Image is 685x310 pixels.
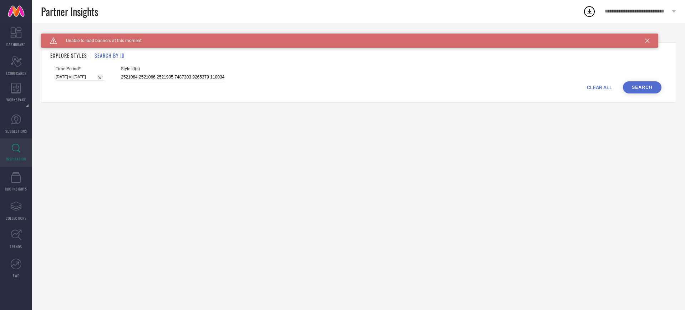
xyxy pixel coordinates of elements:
[6,42,26,47] span: DASHBOARD
[5,128,27,134] span: SUGGESTIONS
[41,4,98,19] span: Partner Insights
[95,52,125,59] h1: SEARCH BY ID
[41,34,676,39] div: Back TO Dashboard
[6,71,27,76] span: SCORECARDS
[623,81,661,93] button: Search
[56,73,105,81] input: Select time period
[10,244,22,249] span: TRENDS
[587,85,612,90] span: CLEAR ALL
[121,73,224,81] input: Enter comma separated style ids e.g. 12345, 67890
[13,273,20,278] span: FWD
[5,186,27,192] span: CDC INSIGHTS
[50,52,87,59] h1: EXPLORE STYLES
[121,66,224,71] span: Style Id(s)
[583,5,596,18] div: Open download list
[6,156,26,162] span: INSPIRATION
[6,215,27,221] span: COLLECTIONS
[6,97,26,102] span: WORKSPACE
[57,38,142,43] span: Unable to load banners at this moment
[56,66,105,71] span: Time Period*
